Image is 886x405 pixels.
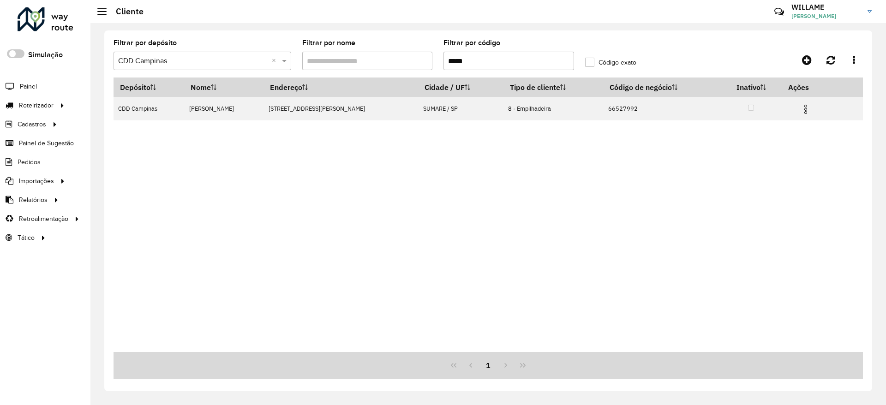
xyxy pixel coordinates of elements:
[114,97,185,120] td: CDD Campinas
[479,357,497,374] button: 1
[302,37,355,48] label: Filtrar por nome
[18,233,35,243] span: Tático
[28,49,63,60] label: Simulação
[603,97,720,120] td: 66527992
[19,101,54,110] span: Roteirizador
[185,77,264,97] th: Nome
[419,77,503,97] th: Cidade / UF
[443,37,500,48] label: Filtrar por código
[107,6,144,17] h2: Cliente
[503,77,603,97] th: Tipo de cliente
[18,157,41,167] span: Pedidos
[585,58,636,67] label: Código exato
[264,77,419,97] th: Endereço
[791,12,861,20] span: [PERSON_NAME]
[20,82,37,91] span: Painel
[114,77,185,97] th: Depósito
[19,195,48,205] span: Relatórios
[185,97,264,120] td: [PERSON_NAME]
[791,3,861,12] h3: WILLAME
[419,97,503,120] td: SUMARE / SP
[19,176,54,186] span: Importações
[19,138,74,148] span: Painel de Sugestão
[769,2,789,22] a: Contato Rápido
[603,77,720,97] th: Código de negócio
[782,77,837,97] th: Ações
[720,77,782,97] th: Inativo
[18,119,46,129] span: Cadastros
[503,97,603,120] td: 8 - Empilhadeira
[264,97,419,120] td: [STREET_ADDRESS][PERSON_NAME]
[19,214,68,224] span: Retroalimentação
[114,37,177,48] label: Filtrar por depósito
[272,55,280,66] span: Clear all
